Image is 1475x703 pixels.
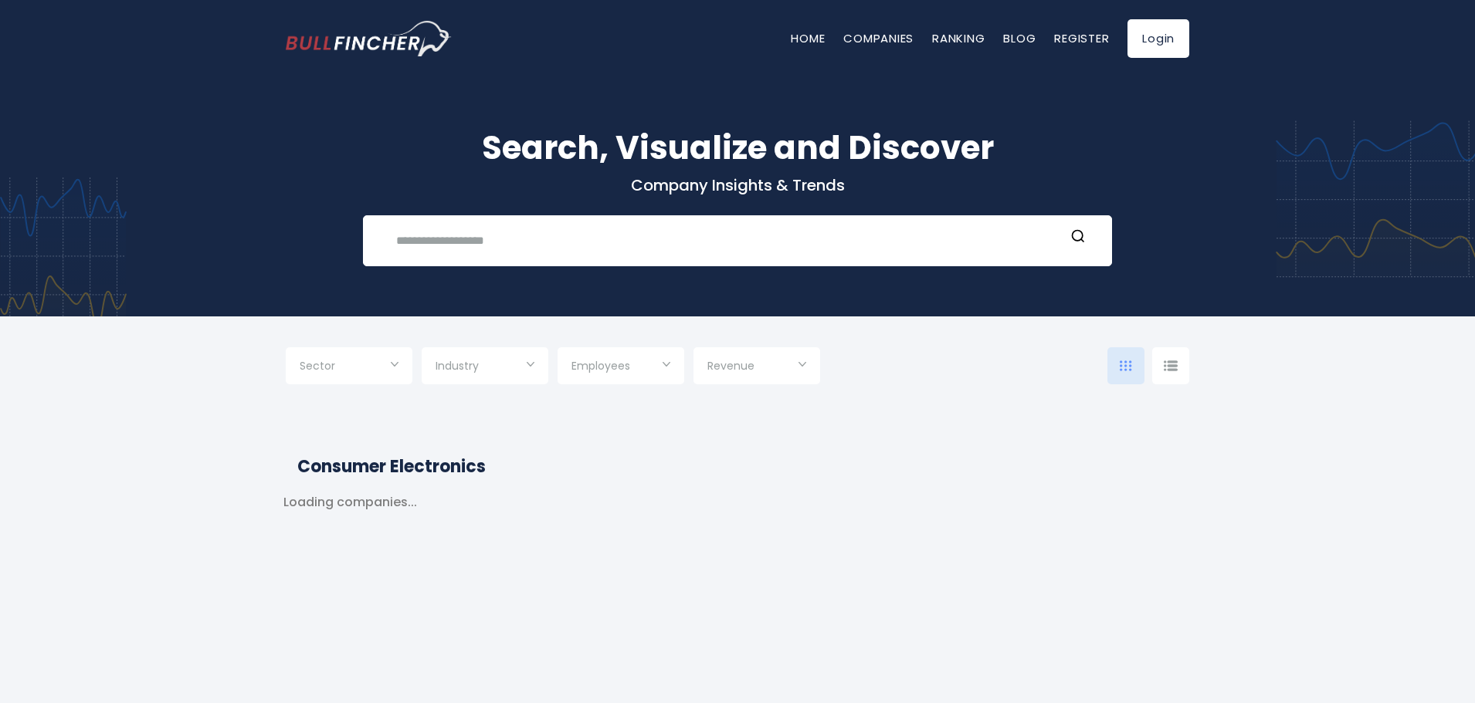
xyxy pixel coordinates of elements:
[1120,360,1132,371] img: icon-comp-grid.svg
[571,359,630,373] span: Employees
[707,353,806,381] input: Selection
[1127,19,1189,58] a: Login
[286,21,452,56] img: bullfincher logo
[932,30,985,46] a: Ranking
[297,454,1178,479] h2: Consumer Electronics
[571,353,670,381] input: Selection
[283,495,417,684] div: Loading companies...
[1003,30,1036,46] a: Blog
[436,353,534,381] input: Selection
[286,175,1189,195] p: Company Insights & Trends
[436,359,479,373] span: Industry
[843,30,914,46] a: Companies
[791,30,825,46] a: Home
[300,359,335,373] span: Sector
[1164,360,1178,371] img: icon-comp-list-view.svg
[1054,30,1109,46] a: Register
[1068,228,1088,248] button: Search
[300,353,398,381] input: Selection
[286,21,452,56] a: Go to homepage
[707,359,754,373] span: Revenue
[286,123,1189,172] h1: Search, Visualize and Discover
